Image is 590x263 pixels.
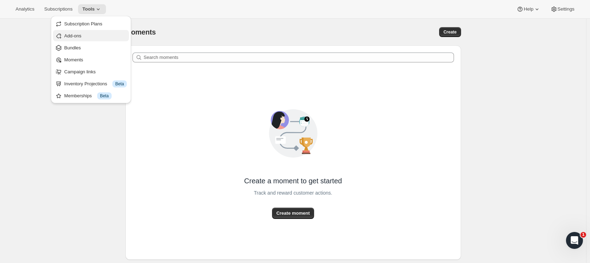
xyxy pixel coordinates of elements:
[53,78,129,89] button: Inventory Projections
[53,54,129,65] button: Moments
[115,81,124,87] span: Beta
[64,21,102,26] span: Subscription Plans
[16,6,34,12] span: Analytics
[78,4,106,14] button: Tools
[53,18,129,29] button: Subscription Plans
[82,6,95,12] span: Tools
[40,4,77,14] button: Subscriptions
[580,232,586,238] span: 1
[53,90,129,101] button: Memberships
[64,92,127,99] div: Memberships
[64,57,83,62] span: Moments
[100,93,109,99] span: Beta
[64,80,127,87] div: Inventory Projections
[125,28,156,36] span: Moments
[272,208,314,219] button: Create moment
[64,33,81,38] span: Add-ons
[512,4,544,14] button: Help
[44,6,72,12] span: Subscriptions
[524,6,533,12] span: Help
[566,232,583,249] iframe: Intercom live chat
[276,210,310,217] span: Create moment
[64,69,96,74] span: Campaign links
[443,29,456,35] span: Create
[144,53,454,62] input: Search moments
[254,188,332,198] span: Track and reward customer actions.
[557,6,574,12] span: Settings
[439,27,461,37] button: Create
[53,42,129,53] button: Bundles
[53,66,129,77] button: Campaign links
[244,176,342,186] span: Create a moment to get started
[64,45,81,50] span: Bundles
[546,4,579,14] button: Settings
[11,4,39,14] button: Analytics
[53,30,129,41] button: Add-ons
